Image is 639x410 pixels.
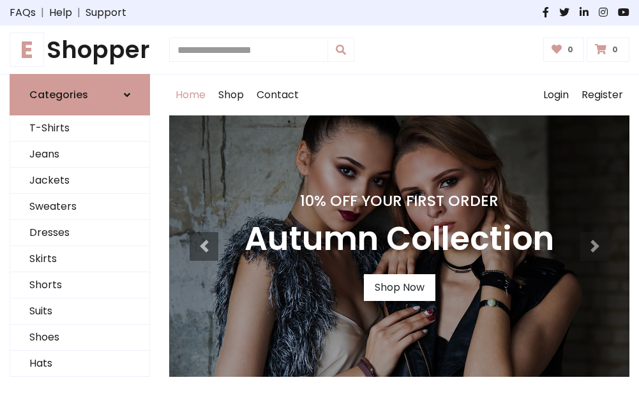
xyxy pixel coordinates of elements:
[10,33,44,67] span: E
[10,5,36,20] a: FAQs
[543,38,585,62] a: 0
[250,75,305,115] a: Contact
[72,5,86,20] span: |
[10,246,149,272] a: Skirts
[212,75,250,115] a: Shop
[10,142,149,168] a: Jeans
[609,44,621,55] span: 0
[169,75,212,115] a: Home
[10,351,149,377] a: Hats
[244,220,554,259] h3: Autumn Collection
[10,325,149,351] a: Shoes
[10,194,149,220] a: Sweaters
[49,5,72,20] a: Help
[575,75,629,115] a: Register
[10,74,150,115] a: Categories
[10,220,149,246] a: Dresses
[587,38,629,62] a: 0
[364,274,435,301] a: Shop Now
[10,115,149,142] a: T-Shirts
[244,192,554,210] h4: 10% Off Your First Order
[10,168,149,194] a: Jackets
[564,44,576,55] span: 0
[29,89,88,101] h6: Categories
[10,298,149,325] a: Suits
[10,36,150,64] h1: Shopper
[10,36,150,64] a: EShopper
[86,5,126,20] a: Support
[10,272,149,298] a: Shorts
[36,5,49,20] span: |
[537,75,575,115] a: Login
